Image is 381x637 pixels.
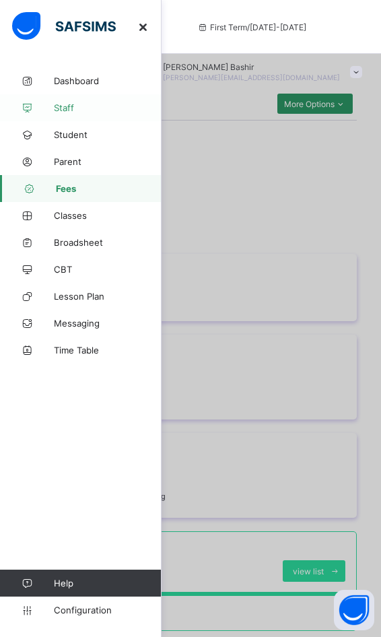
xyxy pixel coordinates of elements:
[197,22,306,32] span: session/term information
[54,264,162,275] span: CBT
[123,61,369,83] div: HamidBashir
[54,102,162,113] span: Staff
[54,605,161,615] span: Configuration
[163,73,340,81] span: [PERSON_NAME][EMAIL_ADDRESS][DOMAIN_NAME]
[54,210,162,221] span: Classes
[54,291,162,302] span: Lesson Plan
[54,156,162,167] span: Parent
[54,345,162,356] span: Time Table
[54,75,162,86] span: Dashboard
[54,129,162,140] span: Student
[54,578,161,589] span: Help
[54,237,162,248] span: Broadsheet
[54,318,162,329] span: Messaging
[163,62,340,72] span: [PERSON_NAME] Bashir
[12,12,116,40] img: safsims
[56,183,162,194] span: Fees
[334,590,374,630] button: Open asap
